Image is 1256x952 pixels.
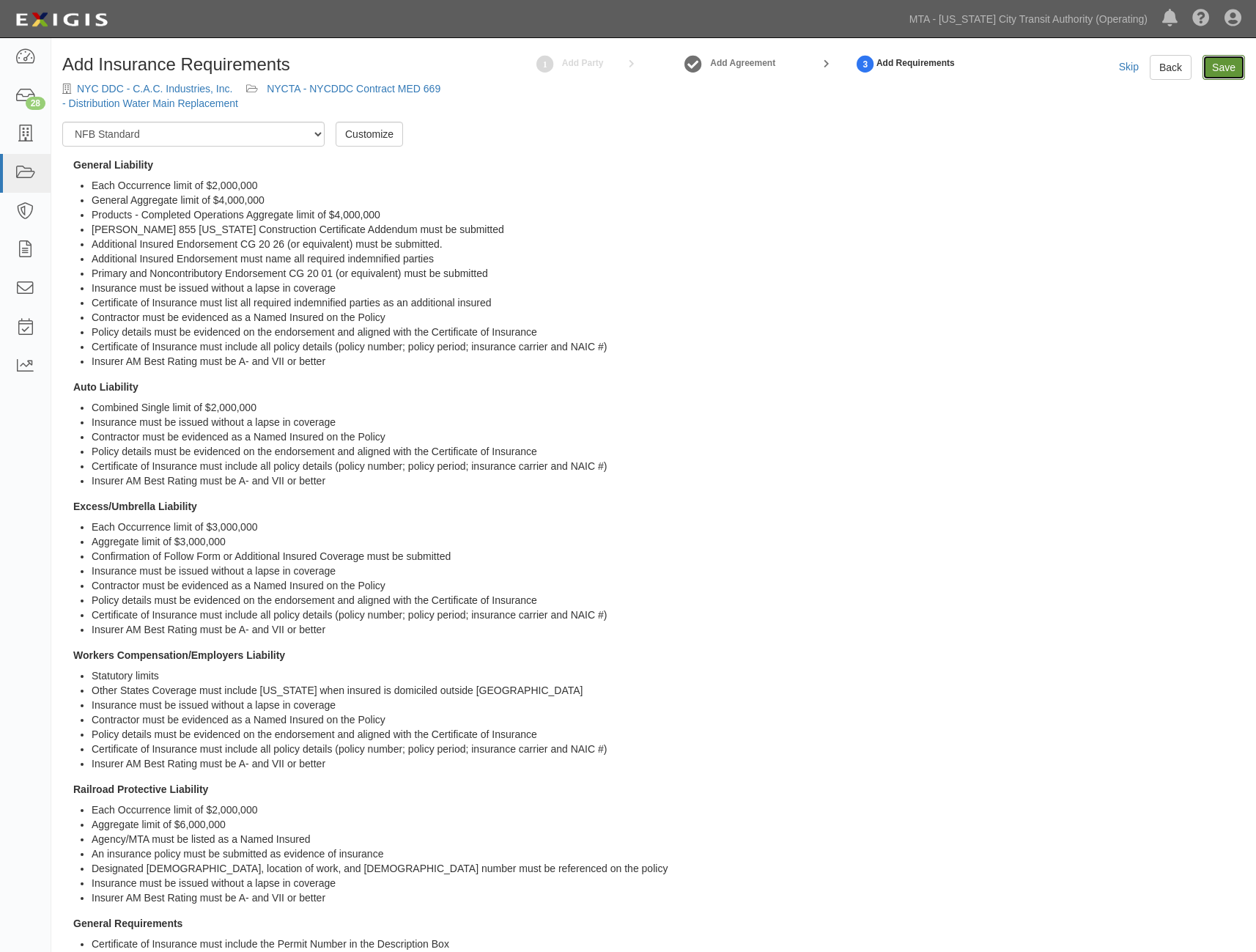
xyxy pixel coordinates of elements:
[92,832,1245,846] li: Agency/MTA must be listed as a Named Insured
[92,712,1245,727] li: Contractor must be evidenced as a Named Insured on the Policy
[92,400,1245,415] li: Combined Single limit of $2,000,000
[92,622,1245,637] li: Insurer AM Best Rating must be A- and VII or better
[92,178,1245,193] li: Each Occurrence limit of $2,000,000
[62,55,442,74] h1: Add Insurance Requirements
[92,193,1245,207] li: General Aggregate limit of $4,000,000
[92,802,1245,817] li: Each Occurrence limit of $2,000,000
[562,58,604,68] strong: Add Party
[92,593,1245,608] li: Policy details must be evidenced on the endorsement and aligned with the Certificate of Insurance
[710,58,775,68] strong: Add Agreement
[92,564,1245,578] li: Insurance must be issued without a lapse in coverage
[92,861,1245,876] li: Designated [DEMOGRAPHIC_DATA], location of work, and [DEMOGRAPHIC_DATA] number must be referenced...
[876,57,955,70] strong: Add Requirements
[92,756,1245,771] li: Insurer AM Best Rating must be A- and VII or better
[92,459,1245,473] li: Certificate of Insurance must include all policy details (policy number; policy period; insurance...
[92,937,1245,951] li: Certificate of Insurance must include the Permit Number in the Description Box
[92,890,1245,905] li: Insurer AM Best Rating must be A- and VII or better
[92,473,1245,488] li: Insurer AM Best Rating must be A- and VII or better
[73,649,285,661] strong: Workers Compensation/Employers Liability
[92,354,1245,369] li: Insurer AM Best Rating must be A- and VII or better
[1192,10,1210,28] i: Help Center - Complianz
[92,237,1245,251] li: Additional Insured Endorsement CG 20 26 (or equivalent) must be submitted.
[92,207,1245,222] li: Products - Completed Operations Aggregate limit of $4,000,000
[92,266,1245,281] li: Primary and Noncontributory Endorsement CG 20 01 (or equivalent) must be submitted
[73,501,197,512] strong: Excess/Umbrella Liability
[92,444,1245,459] li: Policy details must be evidenced on the endorsement and aligned with the Certificate of Insurance
[854,48,876,79] a: Set Requirements
[92,281,1245,295] li: Insurance must be issued without a lapse in coverage
[92,251,1245,266] li: Additional Insured Endorsement must name all required indemnified parties
[682,48,704,79] a: Add Agreement
[92,876,1245,890] li: Insurance must be issued without a lapse in coverage
[902,4,1155,34] a: MTA - [US_STATE] City Transit Authority (Operating)
[73,159,153,171] strong: General Liability
[92,683,1245,698] li: Other States Coverage must include [US_STATE] when insured is domiciled outside [GEOGRAPHIC_DATA]
[92,520,1245,534] li: Each Occurrence limit of $3,000,000
[73,918,182,929] strong: General Requirements
[854,56,876,73] strong: 3
[92,295,1245,310] li: Certificate of Insurance must list all required indemnified parties as an additional insured
[710,57,775,70] a: Add Agreement
[92,549,1245,564] li: Confirmation of Follow Form or Additional Insured Coverage must be submitted
[92,429,1245,444] li: Contractor must be evidenced as a Named Insured on the Policy
[92,742,1245,756] li: Certificate of Insurance must include all policy details (policy number; policy period; insurance...
[92,222,1245,237] li: [PERSON_NAME] 855 [US_STATE] Construction Certificate Addendum must be submitted
[1203,55,1245,80] input: Save
[92,668,1245,683] li: Statutory limits
[534,56,556,73] strong: 1
[92,415,1245,429] li: Insurance must be issued without a lapse in coverage
[77,83,232,95] a: NYC DDC - C.A.C. Industries, Inc.
[73,381,138,393] strong: Auto Liability
[336,122,403,147] a: Customize
[92,817,1245,832] li: Aggregate limit of $6,000,000
[73,783,208,795] strong: Railroad Protective Liability
[26,97,45,110] div: 28
[92,310,1245,325] li: Contractor must be evidenced as a Named Insured on the Policy
[92,608,1245,622] li: Certificate of Insurance must include all policy details (policy number; policy period; insurance...
[92,578,1245,593] li: Contractor must be evidenced as a Named Insured on the Policy
[92,727,1245,742] li: Policy details must be evidenced on the endorsement and aligned with the Certificate of Insurance
[11,7,112,33] img: Logo
[92,325,1245,339] li: Policy details must be evidenced on the endorsement and aligned with the Certificate of Insurance
[92,339,1245,354] li: Certificate of Insurance must include all policy details (policy number; policy period; insurance...
[92,846,1245,861] li: An insurance policy must be submitted as evidence of insurance
[92,698,1245,712] li: Insurance must be issued without a lapse in coverage
[1150,55,1192,80] a: Back
[92,534,1245,549] li: Aggregate limit of $3,000,000
[1119,61,1139,73] a: Skip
